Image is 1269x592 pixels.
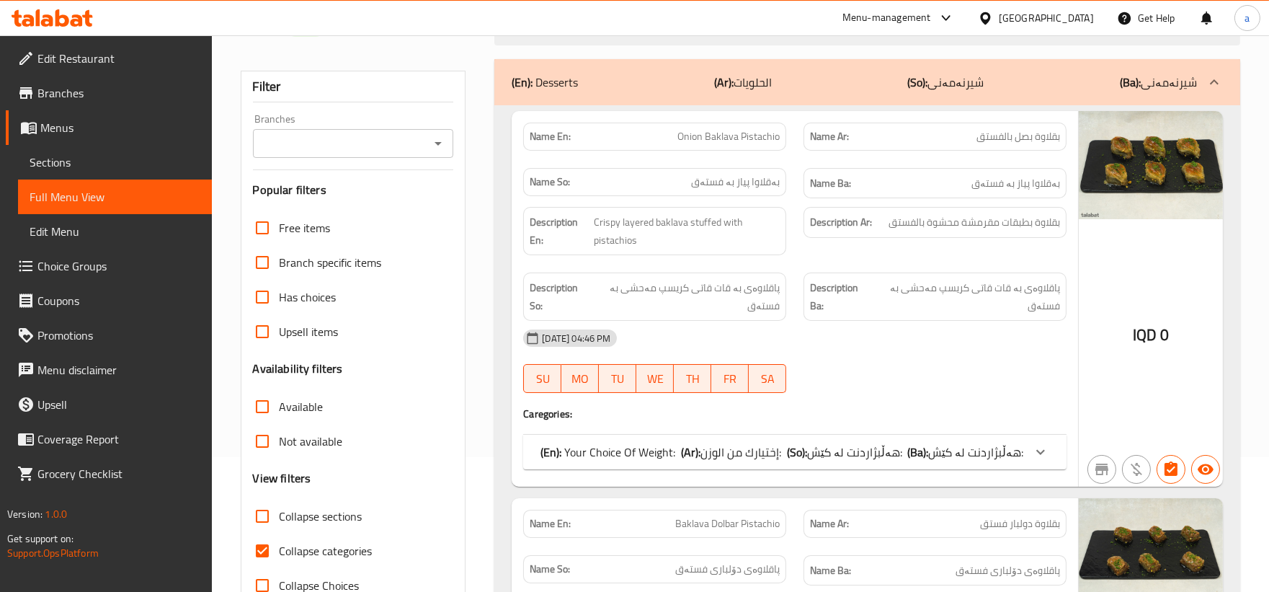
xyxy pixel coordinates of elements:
button: FR [711,364,749,393]
div: Menu-management [842,9,931,27]
span: Version: [7,505,43,523]
span: Branches [37,84,200,102]
span: SU [530,368,556,389]
span: 0 [1160,321,1169,349]
span: پاقلاوەی دۆلباری فستەق [675,562,780,577]
div: (En): Desserts(Ar):الحلويات(So):شیرنەمەنی(Ba):شیرنەمەنی [494,59,1240,105]
span: Onion Baklava Pistachio [677,129,780,144]
a: Menus [6,110,212,145]
span: بەقلاوا پیاز بە فستەق [691,174,780,190]
img: Fresh_landBaklava_Onion_p638913862193942336.jpg [1079,111,1223,219]
p: شیرنەمەنی [907,74,984,91]
button: SU [523,364,561,393]
button: Open [428,133,448,154]
span: Free items [280,219,331,237]
span: TH [680,368,705,389]
span: 1.0.0 [45,505,67,523]
strong: Name Ba: [810,562,851,580]
div: [GEOGRAPHIC_DATA] [999,10,1094,26]
h3: Popular filters [253,182,454,198]
strong: Name So: [530,562,570,577]
a: Branches [6,76,212,110]
button: SA [749,364,786,393]
span: Upsell [37,396,200,413]
b: (Ba): [907,441,928,463]
a: Choice Groups [6,249,212,283]
strong: Description Ar: [810,213,872,231]
button: Has choices [1157,455,1185,484]
a: Menu disclaimer [6,353,212,387]
button: Available [1191,455,1220,484]
a: Sections [18,145,212,180]
button: Purchased item [1122,455,1151,484]
span: Not available [280,433,343,450]
p: شیرنەمەنی [1120,74,1197,91]
p: الحلويات [714,74,772,91]
p: Your Choice Of Weight: [540,443,675,461]
button: TU [599,364,636,393]
span: بقلاوة بصل بالفستق [976,129,1060,144]
span: Choice Groups [37,257,200,275]
a: Coverage Report [6,422,212,456]
button: WE [636,364,674,393]
span: Branch specific items [280,254,382,271]
strong: Name So: [530,174,570,190]
strong: Name Ba: [810,174,851,193]
span: Promotions [37,327,200,344]
strong: Description En: [530,213,591,249]
h2: Menu [241,16,478,37]
span: Coupons [37,292,200,309]
span: [DATE] 04:46 PM [536,332,616,345]
a: Edit Menu [18,214,212,249]
a: Grocery Checklist [6,456,212,491]
span: Available [280,398,324,415]
div: (En): Your Choice Of Weight:(Ar):إختيارك من الوزن:(So):هەڵبژاردنت لە کێش:(Ba):هەڵبژاردنت لە کێش: [523,435,1067,469]
span: Baklava Dolbar Pistachio [675,516,780,531]
span: Menu disclaimer [37,361,200,379]
span: Collapse categories [280,542,373,560]
div: Filter [253,71,454,102]
a: Full Menu View [18,180,212,214]
span: Menus [40,119,200,136]
span: پاقلاوەی بە قات قاتی کریسپ مەحشی بە فستەق [872,279,1060,314]
span: بقلاوة دولبار فستق [980,516,1060,531]
a: Edit Restaurant [6,41,212,76]
span: Get support on: [7,529,74,548]
span: Coverage Report [37,430,200,448]
span: Full Menu View [30,188,200,206]
b: (So): [787,441,807,463]
b: (En): [540,441,561,463]
span: SA [754,368,780,389]
span: پاقلاوەی بە قات قاتی کریسپ مەحشی بە فستەق [591,279,780,314]
h3: Availability filters [253,361,343,377]
b: (En): [512,71,533,93]
span: هەڵبژاردنت لە کێش: [807,441,902,463]
a: Promotions [6,318,212,353]
a: Coupons [6,283,212,318]
h4: Caregories: [523,407,1067,421]
span: Collapse sections [280,508,362,525]
span: Sections [30,154,200,171]
span: IQD [1133,321,1157,349]
strong: Description So: [530,279,588,314]
b: (Ar): [681,441,700,463]
button: TH [674,364,711,393]
a: Support.OpsPlatform [7,544,99,562]
b: (Ar): [714,71,734,93]
button: MO [561,364,599,393]
span: پاقلاوەی دۆلباری فستەق [956,562,1060,580]
span: TU [605,368,631,389]
span: بەقلاوا پیاز بە فستەق [971,174,1060,193]
a: Upsell [6,387,212,422]
span: هەڵبژاردنت لە کێش: [928,441,1023,463]
h3: View filters [253,470,311,487]
span: a [1244,10,1250,26]
p: Desserts [512,74,578,91]
button: Not branch specific item [1087,455,1116,484]
strong: Description Ba: [810,279,869,314]
b: (So): [907,71,927,93]
strong: Name En: [530,129,571,144]
span: WE [642,368,668,389]
span: Edit Menu [30,223,200,240]
span: إختيارك من الوزن: [700,441,782,463]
